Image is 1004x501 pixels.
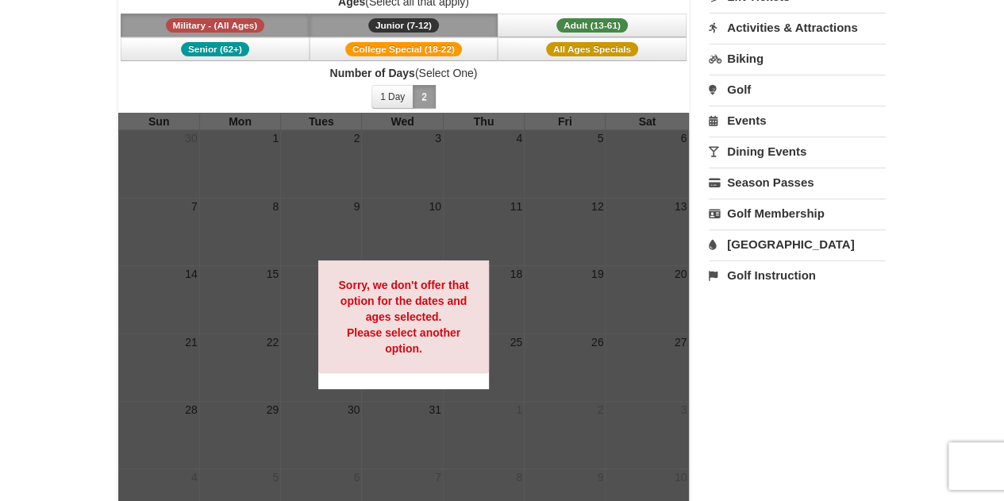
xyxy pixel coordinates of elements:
[546,42,638,56] span: All Ages Specials
[329,67,414,79] strong: Number of Days
[709,13,886,42] a: Activities & Attractions
[310,13,498,37] button: Junior (7-12)
[413,85,436,109] button: 2
[498,37,687,61] button: All Ages Specials
[166,18,265,33] span: Military - (All Ages)
[556,18,628,33] span: Adult (13-61)
[121,37,310,61] button: Senior (62+)
[345,42,462,56] span: College Special (18-22)
[709,168,886,197] a: Season Passes
[709,75,886,104] a: Golf
[371,85,414,109] button: 1 Day
[498,13,687,37] button: Adult (13-61)
[368,18,439,33] span: Junior (7-12)
[709,229,886,259] a: [GEOGRAPHIC_DATA]
[310,37,498,61] button: College Special (18-22)
[709,137,886,166] a: Dining Events
[121,13,310,37] button: Military - (All Ages)
[709,106,886,135] a: Events
[181,42,249,56] span: Senior (62+)
[709,44,886,73] a: Biking
[118,65,690,81] label: (Select One)
[709,198,886,228] a: Golf Membership
[338,279,468,355] strong: Sorry, we don't offer that option for the dates and ages selected. Please select another option.
[709,260,886,290] a: Golf Instruction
